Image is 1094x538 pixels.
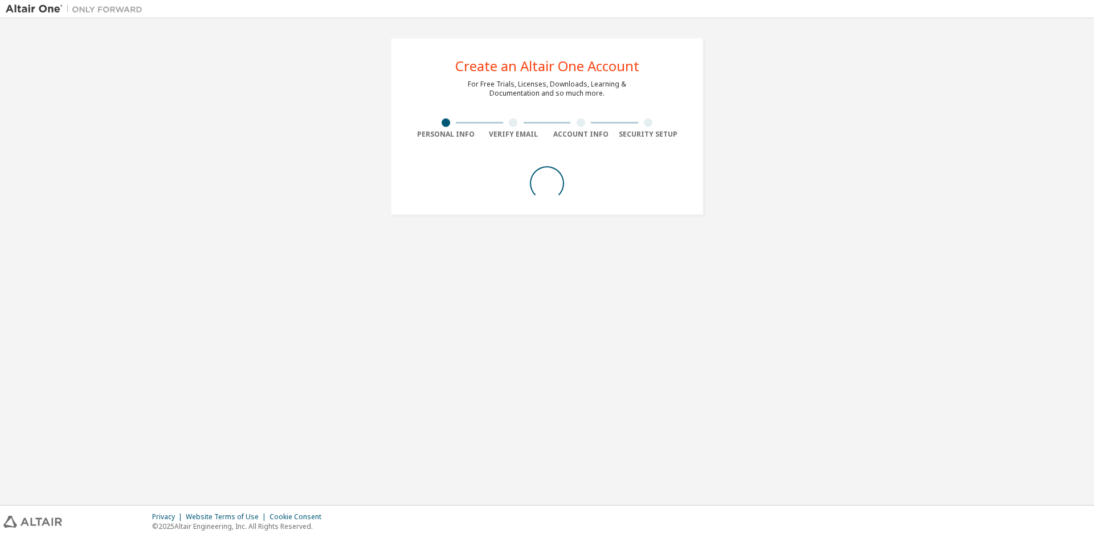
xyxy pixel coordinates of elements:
[455,59,639,73] div: Create an Altair One Account
[3,516,62,528] img: altair_logo.svg
[186,512,270,521] div: Website Terms of Use
[468,80,626,98] div: For Free Trials, Licenses, Downloads, Learning & Documentation and so much more.
[480,130,548,139] div: Verify Email
[615,130,683,139] div: Security Setup
[6,3,148,15] img: Altair One
[152,512,186,521] div: Privacy
[270,512,328,521] div: Cookie Consent
[412,130,480,139] div: Personal Info
[152,521,328,531] p: © 2025 Altair Engineering, Inc. All Rights Reserved.
[547,130,615,139] div: Account Info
